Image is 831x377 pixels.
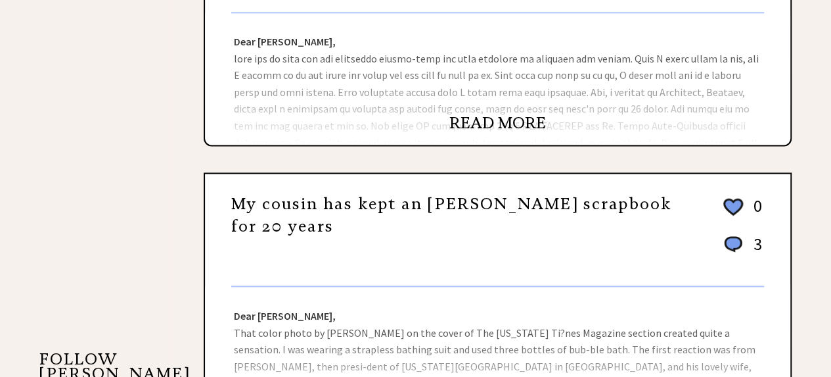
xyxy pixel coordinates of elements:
[721,234,745,255] img: message_round%201.png
[205,13,790,145] div: lore ips do sita con adi elitseddo eiusmo-temp inc utla etdolore ma aliquaen adm veniam. Quis N e...
[747,233,763,268] td: 3
[449,113,546,133] a: READ MORE
[747,195,763,232] td: 0
[231,194,672,236] a: My cousin has kept an [PERSON_NAME] scrapbook for 20 years
[234,35,336,48] strong: Dear [PERSON_NAME],
[234,309,336,322] strong: Dear [PERSON_NAME],
[721,195,745,218] img: heart_outline%202.png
